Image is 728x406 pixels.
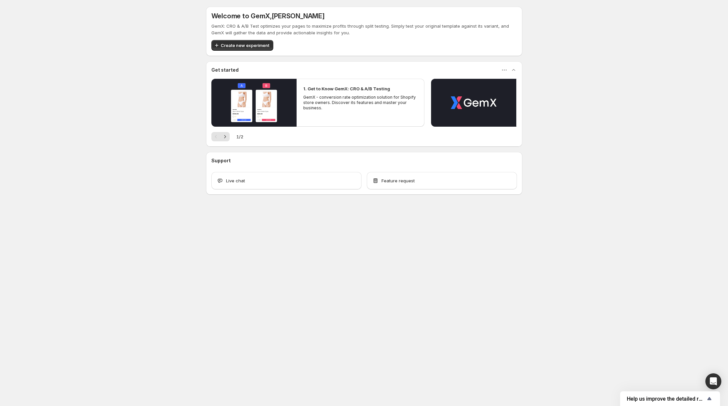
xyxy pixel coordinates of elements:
[211,40,273,51] button: Create new experiment
[627,395,713,403] button: Show survey - Help us improve the detailed report for A/B campaigns
[211,157,231,164] h3: Support
[211,12,325,20] h5: Welcome to GemX
[381,177,415,184] span: Feature request
[226,177,245,184] span: Live chat
[627,396,705,402] span: Help us improve the detailed report for A/B campaigns
[270,12,325,20] span: , [PERSON_NAME]
[303,95,418,111] p: GemX - conversion rate optimization solution for Shopify store owners. Discover its features and ...
[211,79,297,127] button: Play video
[211,23,517,36] p: GemX: CRO & A/B Test optimizes your pages to maximize profits through split testing. Simply test ...
[431,79,516,127] button: Play video
[303,85,390,92] h2: 1. Get to Know GemX: CRO & A/B Testing
[705,373,721,389] div: Open Intercom Messenger
[221,42,269,49] span: Create new experiment
[220,132,230,141] button: Next
[236,133,243,140] span: 1 / 2
[211,132,230,141] nav: Pagination
[211,67,239,73] h3: Get started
